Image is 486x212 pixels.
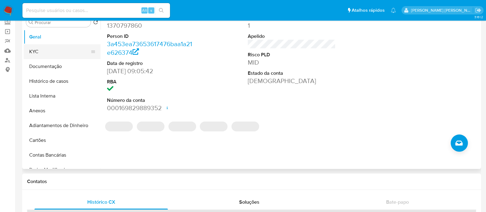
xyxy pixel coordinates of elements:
dt: Person ID [107,33,195,40]
button: Dados Modificados [24,162,101,177]
dt: Estado da conta [248,70,336,77]
a: Notificações [391,8,396,13]
span: Histórico CX [87,198,115,206]
span: Atalhos rápidos [352,7,385,14]
button: Retornar ao pedido padrão [93,20,98,26]
dd: 000169829889352 [107,104,195,112]
dt: Risco PLD [248,51,336,58]
button: Contas Bancárias [24,148,101,162]
button: Adiantamentos de Dinheiro [24,118,101,133]
dt: Data de registro [107,60,195,67]
button: Cartões [24,133,101,148]
input: Procurar [35,20,88,25]
button: search-icon [155,6,168,15]
input: Pesquise usuários ou casos... [22,6,170,14]
span: Soluções [239,198,259,206]
dd: 1370797860 [107,21,195,30]
p: anna.almeida@mercadopago.com.br [411,7,473,13]
a: Sair [475,7,481,14]
a: 3a453ea73653617476baa1a21e626374 [107,39,192,57]
dt: Apelido [248,33,336,40]
dd: 1 [248,21,336,30]
span: s [150,7,152,13]
span: 3.161.2 [474,14,483,19]
button: Lista Interna [24,89,101,103]
button: Anexos [24,103,101,118]
h1: Contatos [27,178,476,185]
dd: MID [248,58,336,67]
dt: Número da conta [107,97,195,104]
button: Histórico de casos [24,74,101,89]
button: Documentação [24,59,101,74]
button: Geral [24,30,101,44]
dd: [DATE] 09:05:42 [107,67,195,75]
dt: RBA [107,78,195,85]
span: Alt [142,7,147,13]
button: Procurar [29,20,34,25]
span: Bate-papo [386,198,409,206]
button: KYC [24,44,96,59]
dd: [DEMOGRAPHIC_DATA] [248,77,336,85]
